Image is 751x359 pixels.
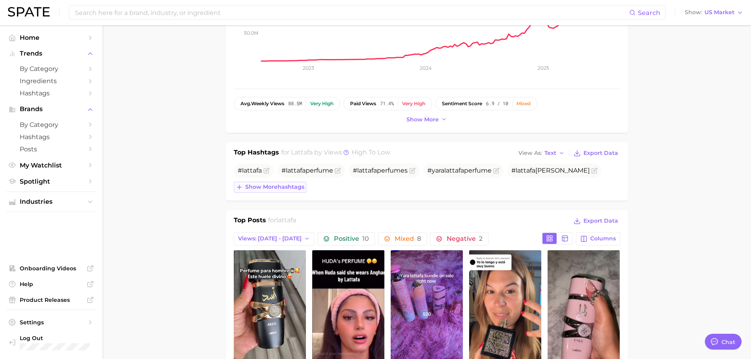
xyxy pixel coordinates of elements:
span: Show [685,10,702,15]
span: 8 [417,235,421,242]
span: lattafa [516,167,535,174]
h2: for [268,216,296,227]
button: Brands [6,103,96,115]
div: Very high [310,101,334,106]
button: Show more [404,114,449,125]
span: View As [518,151,542,155]
button: Flag as miscategorized or irrelevant [409,167,416,174]
span: Views: [DATE] - [DATE] [238,235,302,242]
span: Mixed [395,236,421,242]
button: Flag as miscategorized or irrelevant [493,167,499,174]
span: lattafa [291,149,313,156]
span: Hashtags [20,89,83,97]
span: 71.4% [380,101,394,106]
button: sentiment score6.9 / 10Mixed [435,97,537,110]
span: # perfume [281,167,333,174]
span: Ingredients [20,77,83,85]
button: Views: [DATE] - [DATE] [234,232,315,246]
span: Log Out [20,335,93,342]
a: Spotlight [6,175,96,188]
h1: Top Posts [234,216,266,227]
span: lattafa [242,167,262,174]
button: Export Data [572,148,620,159]
a: Ingredients [6,75,96,87]
span: weekly views [240,101,284,106]
span: US Market [704,10,734,15]
span: 2 [479,235,483,242]
a: Settings [6,316,96,328]
span: Export Data [583,150,618,156]
span: # perfumes [353,167,408,174]
span: by Category [20,65,83,73]
button: Industries [6,196,96,208]
span: lattafa [286,167,306,174]
span: Settings [20,319,83,326]
a: Onboarding Videos [6,262,96,274]
span: 6.9 / 10 [486,101,508,106]
span: 10 [362,235,369,242]
tspan: 2023 [303,65,314,71]
span: #yara perfume [427,167,492,174]
h2: for by Views [281,148,390,159]
div: Mixed [516,101,531,106]
abbr: average [240,100,251,106]
span: My Watchlist [20,162,83,169]
input: Search here for a brand, industry, or ingredient [74,6,629,19]
span: Posts [20,145,83,153]
tspan: 2025 [538,65,549,71]
button: ShowUS Market [683,7,745,18]
tspan: 2024 [420,65,432,71]
a: by Category [6,63,96,75]
button: Export Data [572,216,620,227]
span: sentiment score [442,101,482,106]
div: Very high [402,101,425,106]
a: by Category [6,119,96,131]
span: # [238,167,262,174]
a: Log out. Currently logged in with e-mail roberto.gil@givaudan.com. [6,332,96,353]
span: Home [20,34,83,41]
span: Hashtags [20,133,83,141]
a: Hashtags [6,131,96,143]
button: View AsText [516,148,567,158]
span: paid views [350,101,376,106]
span: Positive [334,236,369,242]
span: Show more [406,116,439,123]
img: SPATE [8,7,50,17]
button: Flag as miscategorized or irrelevant [263,167,270,174]
tspan: 50.0m [244,30,258,36]
span: lattafa [444,167,464,174]
span: lattafa [357,167,377,174]
span: Industries [20,198,83,205]
span: Product Releases [20,296,83,303]
a: Home [6,32,96,44]
button: Trends [6,48,96,60]
a: My Watchlist [6,159,96,171]
span: Help [20,281,83,288]
span: Text [544,151,556,155]
span: by Category [20,121,83,128]
span: Columns [590,235,616,242]
span: 88.5m [288,101,302,106]
span: Export Data [583,218,618,224]
h1: Top Hashtags [234,148,279,159]
a: Help [6,278,96,290]
span: Brands [20,106,83,113]
a: Product Releases [6,294,96,306]
button: Columns [576,232,620,246]
button: Flag as miscategorized or irrelevant [591,167,598,174]
button: Flag as miscategorized or irrelevant [335,167,341,174]
a: Posts [6,143,96,155]
span: lattafa [276,216,296,224]
span: Spotlight [20,178,83,185]
span: Negative [447,236,483,242]
button: avg.weekly views88.5mVery high [234,97,340,110]
span: Onboarding Videos [20,265,83,272]
span: # [PERSON_NAME] [511,167,590,174]
a: Hashtags [6,87,96,99]
button: paid views71.4%Very high [343,97,432,110]
button: Show morehashtags [234,182,306,193]
span: Show more hashtags [245,184,304,190]
span: high to low [352,149,390,156]
span: Search [638,9,660,17]
span: Trends [20,50,83,57]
